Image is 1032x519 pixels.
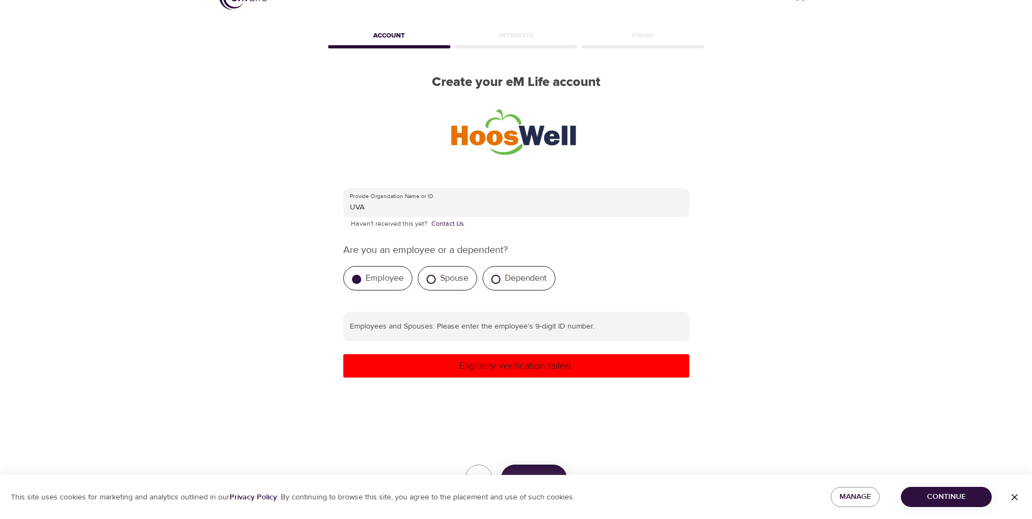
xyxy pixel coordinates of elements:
[505,273,547,283] label: Dependent
[431,219,464,230] a: Contact Us
[351,219,682,230] p: Haven't received this yet?
[513,471,555,485] span: Continue
[230,492,277,502] a: Privacy Policy
[501,465,567,492] button: Continue
[326,75,707,90] h2: Create your eM Life account
[448,103,584,158] img: HoosWell-Logo-2.19%20500X200%20px.png
[348,359,685,373] p: Eligibility verification failed.
[831,487,880,507] button: Manage
[910,490,983,504] span: Continue
[343,243,689,257] p: Are you an employee or a dependent?
[839,490,871,504] span: Manage
[440,273,468,283] label: Spouse
[366,273,404,283] label: Employee
[901,487,992,507] button: Continue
